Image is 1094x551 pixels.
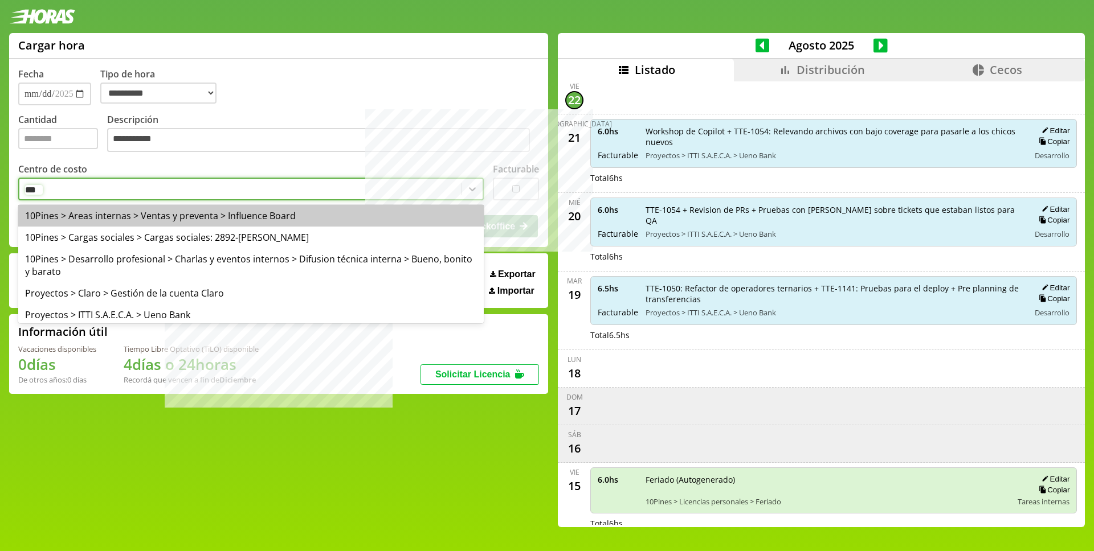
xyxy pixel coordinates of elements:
[18,248,484,282] div: 10Pines > Desarrollo profesional > Charlas y eventos internos > Difusion técnica interna > Bueno,...
[1018,496,1069,507] span: Tareas internas
[567,276,582,286] div: mar
[18,282,484,304] div: Proyectos > Claro > Gestión de la cuenta Claro
[124,375,259,385] div: Recordá que vencen a fin de
[558,81,1085,525] div: scrollable content
[18,68,44,80] label: Fecha
[590,251,1077,262] div: Total 6 hs
[598,150,638,161] span: Facturable
[769,38,873,53] span: Agosto 2025
[497,286,534,296] span: Importar
[590,330,1077,340] div: Total 6.5 hs
[598,474,638,485] span: 6.0 hs
[18,163,87,175] label: Centro de costo
[100,68,226,105] label: Tipo de hora
[1035,307,1069,318] span: Desarrollo
[598,228,638,239] span: Facturable
[646,474,1010,485] span: Feriado (Autogenerado)
[646,204,1022,226] span: TTE-1054 + Revision de PRs + Pruebas con [PERSON_NAME] sobre tickets que estaban listos para QA
[565,477,583,495] div: 15
[1035,137,1069,146] button: Copiar
[598,204,638,215] span: 6.0 hs
[219,375,256,385] b: Diciembre
[565,439,583,458] div: 16
[18,324,108,339] h2: Información útil
[107,128,530,152] textarea: Descripción
[18,113,107,155] label: Cantidad
[635,62,675,77] span: Listado
[1035,150,1069,161] span: Desarrollo
[1038,474,1069,484] button: Editar
[107,113,539,155] label: Descripción
[598,126,638,137] span: 6.0 hs
[18,38,85,53] h1: Cargar hora
[565,91,583,109] div: 22
[646,496,1010,507] span: 10Pines > Licencias personales > Feriado
[568,355,581,364] div: lun
[569,198,581,207] div: mié
[566,392,583,402] div: dom
[646,126,1022,147] span: Workshop de Copilot + TTE-1054: Relevando archivos con bajo coverage para pasarle a los chicos nu...
[565,402,583,420] div: 17
[1038,204,1069,214] button: Editar
[570,467,579,477] div: vie
[18,128,98,149] input: Cantidad
[646,283,1022,305] span: TTE-1050: Refactor de operadores ternarios + TTE-1141: Pruebas para el deploy + Pre planning de t...
[565,364,583,383] div: 18
[1038,126,1069,135] button: Editar
[1035,215,1069,225] button: Copiar
[1035,229,1069,239] span: Desarrollo
[565,286,583,304] div: 19
[100,83,217,104] select: Tipo de hora
[124,344,259,354] div: Tiempo Libre Optativo (TiLO) disponible
[9,9,75,24] img: logotipo
[1038,283,1069,293] button: Editar
[537,119,612,129] div: [DEMOGRAPHIC_DATA]
[435,369,511,379] span: Solicitar Licencia
[590,172,1077,183] div: Total 6 hs
[990,62,1022,77] span: Cecos
[493,163,539,175] label: Facturable
[18,205,484,227] div: 10Pines > Areas internas > Ventas y preventa > Influence Board
[570,81,579,91] div: vie
[421,364,539,385] button: Solicitar Licencia
[18,354,96,375] h1: 0 días
[565,207,583,225] div: 20
[18,375,96,385] div: De otros años: 0 días
[646,150,1022,161] span: Proyectos > ITTI S.A.E.C.A. > Ueno Bank
[646,307,1022,318] span: Proyectos > ITTI S.A.E.C.A. > Ueno Bank
[124,354,259,375] h1: 4 días o 24 horas
[598,307,638,318] span: Facturable
[646,229,1022,239] span: Proyectos > ITTI S.A.E.C.A. > Ueno Bank
[568,430,581,439] div: sáb
[797,62,865,77] span: Distribución
[598,283,638,294] span: 6.5 hs
[565,129,583,147] div: 21
[18,227,484,248] div: 10Pines > Cargas sociales > Cargas sociales: 2892-[PERSON_NAME]
[18,304,484,326] div: Proyectos > ITTI S.A.E.C.A. > Ueno Bank
[487,269,539,280] button: Exportar
[1035,485,1069,495] button: Copiar
[590,518,1077,529] div: Total 6 hs
[18,344,96,354] div: Vacaciones disponibles
[498,269,536,279] span: Exportar
[1035,294,1069,303] button: Copiar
